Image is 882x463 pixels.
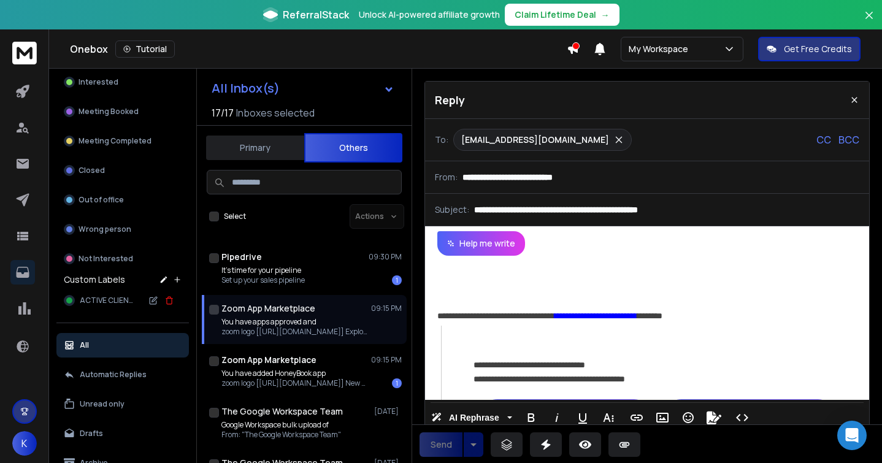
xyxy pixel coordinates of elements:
p: Drafts [80,429,103,438]
p: You have apps approved and [221,317,369,327]
button: Interested [56,70,189,94]
p: BCC [838,132,859,147]
p: Automatic Replies [80,370,147,380]
p: Subject: [435,204,469,216]
button: Closed [56,158,189,183]
button: AI Rephrase [429,405,515,430]
p: Unlock AI-powered affiliate growth [359,9,500,21]
span: 17 / 17 [212,105,234,120]
h3: Custom Labels [64,274,125,286]
button: K [12,431,37,456]
button: ACTIVE CLIENT [56,288,189,313]
p: My Workspace [629,43,693,55]
div: Open Intercom Messenger [837,421,867,450]
p: You have added HoneyBook app [221,369,369,378]
button: Claim Lifetime Deal→ [505,4,619,26]
button: Code View [731,405,754,430]
h1: Zoom App Marketplace [221,302,315,315]
p: Interested [79,77,118,87]
p: Get Free Credits [784,43,852,55]
button: Meeting Completed [56,129,189,153]
label: Select [224,212,246,221]
p: [DATE] [374,407,402,416]
button: Primary [206,134,304,161]
button: All Inbox(s) [202,76,404,101]
button: Automatic Replies [56,362,189,387]
h3: Inboxes selected [236,105,315,120]
button: Wrong person [56,217,189,242]
p: 09:15 PM [371,355,402,365]
button: More Text [597,405,620,430]
p: zoom logo [[URL][DOMAIN_NAME]] New app added to [221,378,369,388]
button: Insert Link (⌘K) [625,405,648,430]
button: Help me write [437,231,525,256]
p: 09:30 PM [369,252,402,262]
button: Underline (⌘U) [571,405,594,430]
p: Not Interested [79,254,133,264]
button: Unread only [56,392,189,416]
span: AI Rephrase [447,413,502,423]
p: Google Workspace bulk upload of [221,420,341,430]
button: Bold (⌘B) [520,405,543,430]
button: Get Free Credits [758,37,861,61]
p: All [80,340,89,350]
p: Set up your sales pipeline [221,275,305,285]
button: Emoticons [677,405,700,430]
p: To: [435,134,448,146]
div: Onebox [70,40,567,58]
div: 1 [392,378,402,388]
p: It’s time for your pipeline [221,266,305,275]
p: zoom logo [[URL][DOMAIN_NAME]] Explore Apps on Zoom [221,327,369,337]
button: Tutorial [115,40,175,58]
p: Out of office [79,195,124,205]
p: Meeting Booked [79,107,139,117]
button: Close banner [861,7,877,37]
button: Drafts [56,421,189,446]
button: Italic (⌘I) [545,405,569,430]
button: Not Interested [56,247,189,271]
h1: All Inbox(s) [212,82,280,94]
p: [EMAIL_ADDRESS][DOMAIN_NAME] [461,134,609,146]
p: CC [816,132,831,147]
p: Unread only [80,399,125,409]
button: Meeting Booked [56,99,189,124]
button: All [56,333,189,358]
div: 1 [392,275,402,285]
p: Wrong person [79,224,131,234]
h1: The Google Workspace Team [221,405,343,418]
p: Reply [435,91,465,109]
button: Others [304,133,402,163]
p: Closed [79,166,105,175]
p: From: [435,171,458,183]
button: Signature [702,405,726,430]
p: 09:15 PM [371,304,402,313]
span: ACTIVE CLIENT [80,296,134,305]
p: Meeting Completed [79,136,151,146]
button: Out of office [56,188,189,212]
h1: Zoom App Marketplace [221,354,316,366]
p: From: "The Google Workspace Team" [221,430,341,440]
span: ReferralStack [283,7,349,22]
button: Insert Image (⌘P) [651,405,674,430]
h1: Pipedrive [221,251,262,263]
span: → [601,9,610,21]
